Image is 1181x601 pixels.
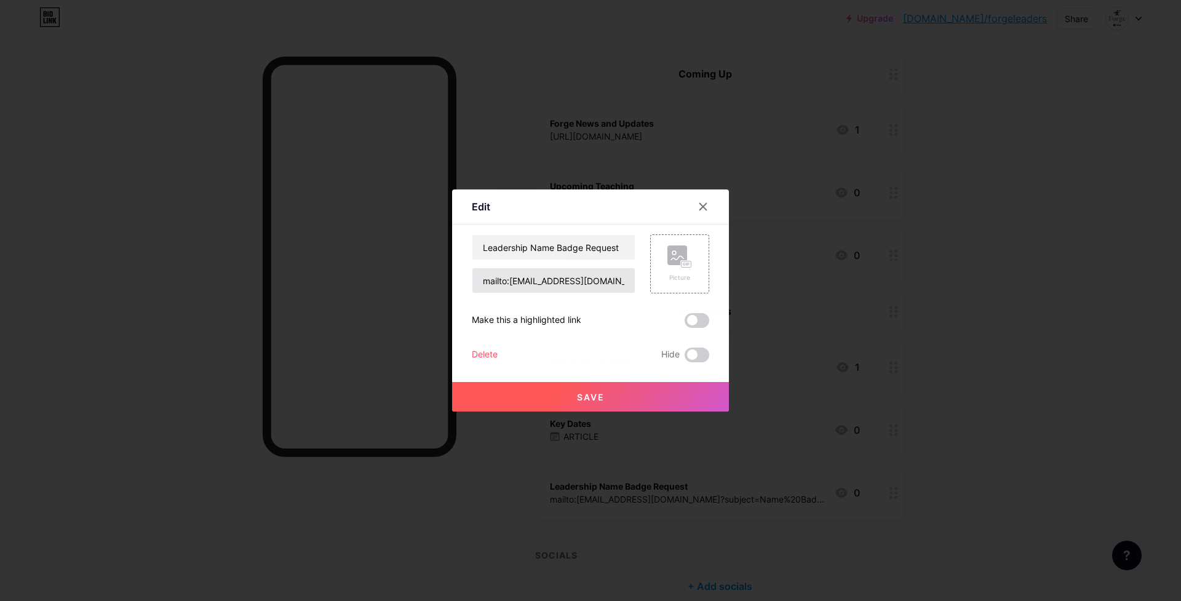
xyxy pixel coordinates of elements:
div: Edit [472,199,490,214]
span: Hide [661,348,680,362]
input: Title [472,235,635,260]
div: Make this a highlighted link [472,313,581,328]
span: Save [577,392,605,402]
input: URL [472,268,635,293]
div: Delete [472,348,498,362]
button: Save [452,382,729,412]
div: Picture [667,273,692,282]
